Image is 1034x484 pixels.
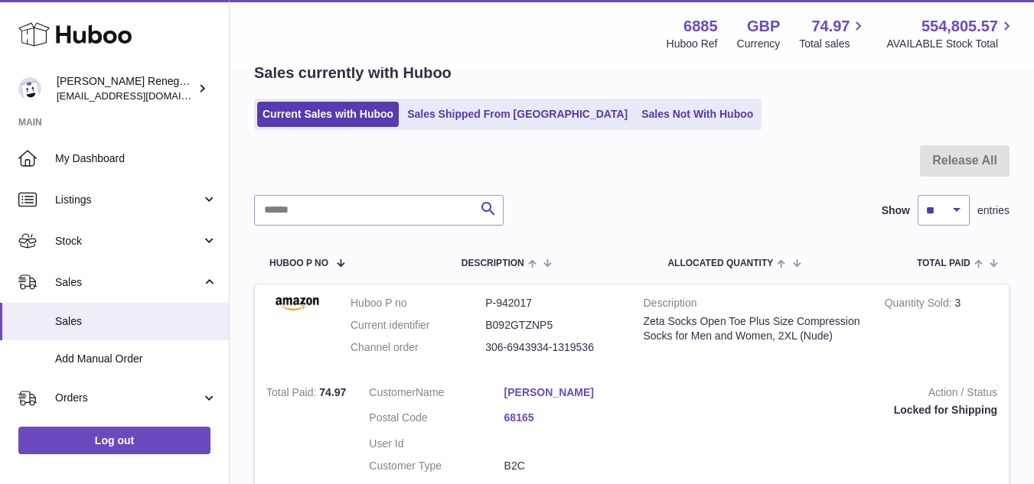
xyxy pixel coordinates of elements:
span: ALLOCATED Quantity [667,258,773,268]
dd: B2C [504,459,639,473]
span: entries [977,203,1010,218]
strong: Description [644,296,862,314]
dd: P-942017 [485,296,620,310]
dd: 306-6943934-1319536 [485,340,620,355]
span: My Dashboard [55,151,217,166]
a: 68165 [504,411,639,425]
span: Add Manual Order [55,352,217,366]
dt: Customer Type [369,459,504,473]
span: Sales [55,275,201,290]
span: Customer [369,386,416,398]
a: [PERSON_NAME] [504,385,639,400]
a: 74.97 Total sales [799,16,867,51]
td: 3 [873,284,1009,374]
span: [EMAIL_ADDRESS][DOMAIN_NAME] [57,89,225,102]
div: Zeta Socks Open Toe Plus Size Compression Socks for Men and Women, 2XL (Nude) [644,314,862,343]
strong: GBP [747,16,780,37]
h2: Sales currently with Huboo [254,63,452,83]
a: Sales Shipped From [GEOGRAPHIC_DATA] [402,102,633,127]
span: Orders [55,391,201,405]
img: internalAdmin-6885@internal.huboo.com [18,77,41,100]
strong: Quantity Sold [885,297,955,313]
div: Currency [737,37,781,51]
dt: Huboo P no [351,296,485,310]
dd: B092GTZNP5 [485,318,620,333]
span: Stock [55,234,201,248]
a: Current Sales with Huboo [257,102,399,127]
a: Sales Not With Huboo [636,102,758,127]
img: amazon.png [266,296,328,310]
strong: Total Paid [266,386,319,402]
dt: Current identifier [351,318,485,333]
a: 554,805.57 AVAILABLE Stock Total [886,16,1016,51]
div: Huboo Ref [667,37,718,51]
span: Sales [55,314,217,329]
a: Log out [18,427,210,454]
label: Show [882,203,910,218]
span: 554,805.57 [921,16,998,37]
span: AVAILABLE Stock Total [886,37,1016,51]
dt: Name [369,385,504,404]
span: 74.97 [319,386,346,398]
div: [PERSON_NAME] Renegade Productions -UK account [57,74,194,103]
span: Total paid [917,258,970,268]
dt: Postal Code [369,411,504,429]
span: Total sales [799,37,867,51]
span: 74.97 [811,16,850,37]
span: Description [462,258,524,268]
strong: 6885 [683,16,718,37]
span: Huboo P no [269,258,328,268]
dt: User Id [369,437,504,451]
div: Locked for Shipping [662,403,997,417]
span: Listings [55,193,201,207]
dt: Channel order [351,340,485,355]
strong: Action / Status [662,385,997,404]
